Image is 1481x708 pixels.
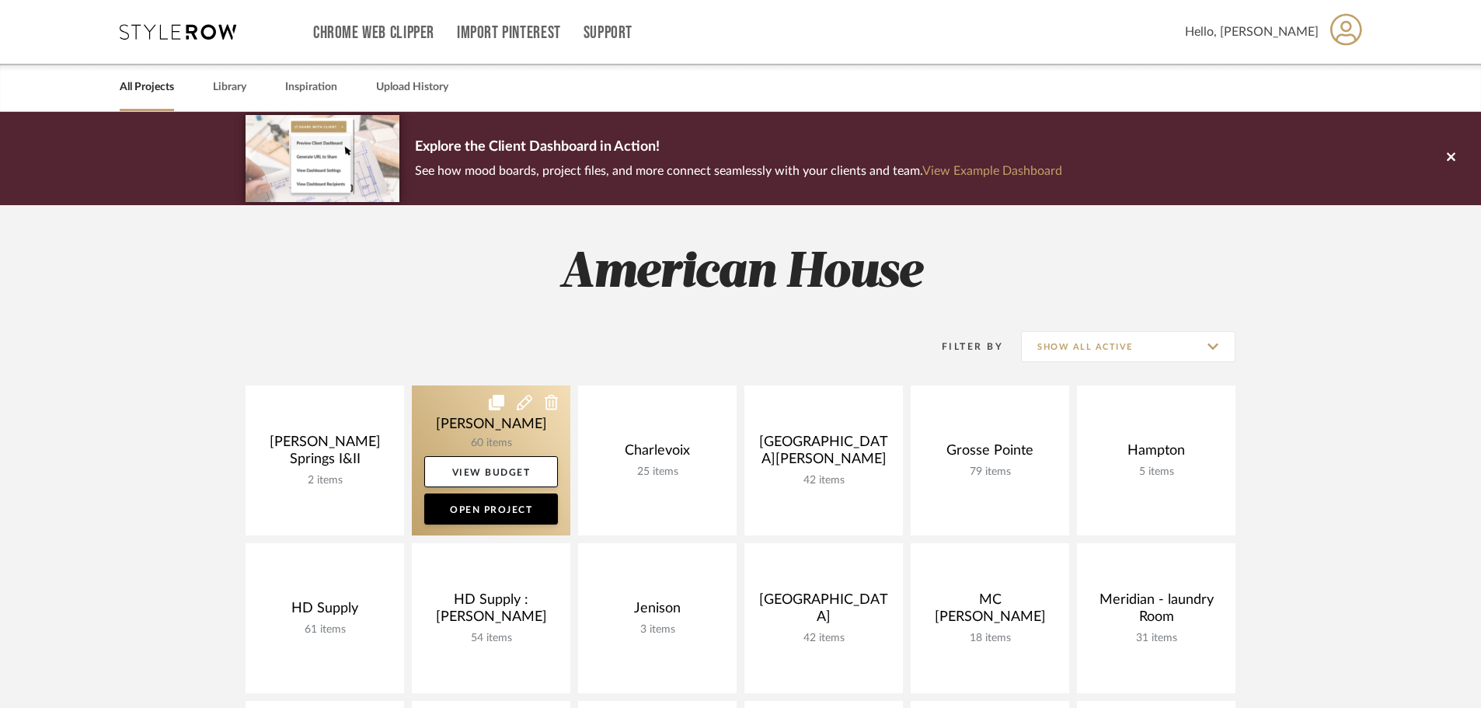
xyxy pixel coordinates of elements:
a: Import Pinterest [457,26,561,40]
div: 18 items [923,632,1057,645]
div: [GEOGRAPHIC_DATA][PERSON_NAME] [757,434,890,474]
span: Hello, [PERSON_NAME] [1185,23,1319,41]
a: Inspiration [285,77,337,98]
a: View Example Dashboard [922,165,1062,177]
div: 42 items [757,632,890,645]
a: Chrome Web Clipper [313,26,434,40]
div: 31 items [1089,632,1223,645]
div: Grosse Pointe [923,442,1057,466]
a: All Projects [120,77,174,98]
div: Meridian - laundry Room [1089,591,1223,632]
a: View Budget [424,456,558,487]
div: Hampton [1089,442,1223,466]
p: Explore the Client Dashboard in Action! [415,135,1062,160]
div: HD Supply : [PERSON_NAME] [424,591,558,632]
p: See how mood boards, project files, and more connect seamlessly with your clients and team. [415,160,1062,182]
div: 25 items [591,466,724,479]
div: 42 items [757,474,890,487]
div: HD Supply [258,600,392,623]
div: 2 items [258,474,392,487]
a: Library [213,77,246,98]
div: Filter By [922,339,1003,354]
h2: American House [181,244,1300,302]
div: 54 items [424,632,558,645]
div: 5 items [1089,466,1223,479]
a: Support [584,26,632,40]
div: 3 items [591,623,724,637]
div: 61 items [258,623,392,637]
a: Upload History [376,77,448,98]
img: d5d033c5-7b12-40c2-a960-1ecee1989c38.png [246,115,399,201]
div: [PERSON_NAME] Springs I&II [258,434,392,474]
div: Charlevoix [591,442,724,466]
div: 79 items [923,466,1057,479]
div: [GEOGRAPHIC_DATA] [757,591,890,632]
a: Open Project [424,494,558,525]
div: MC [PERSON_NAME] [923,591,1057,632]
div: Jenison [591,600,724,623]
